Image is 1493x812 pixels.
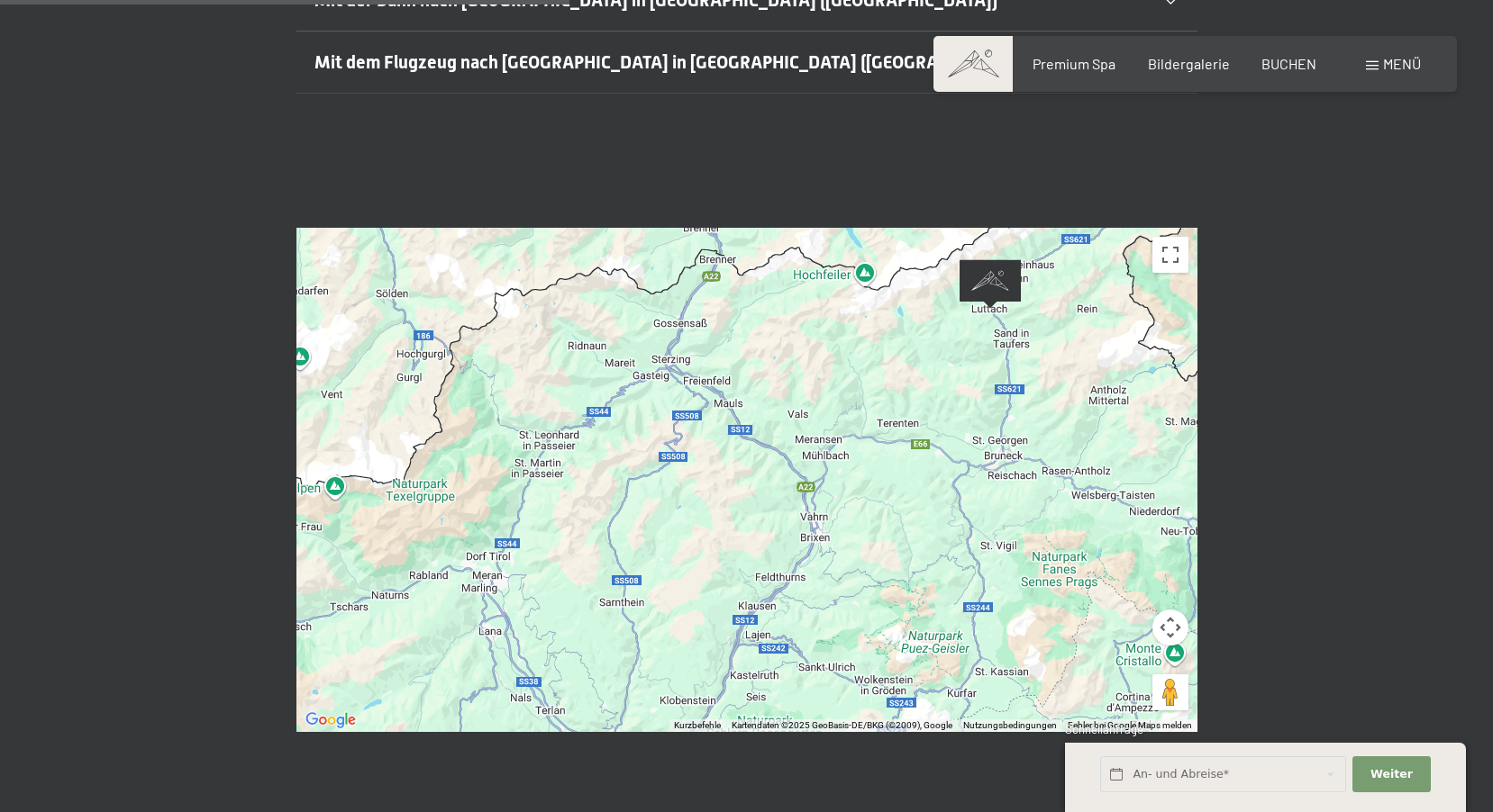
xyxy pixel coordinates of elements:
a: Bildergalerie [1148,55,1230,72]
button: Pegman auf die Karte ziehen, um Street View aufzurufen [1152,674,1188,710]
span: Menü [1383,55,1421,72]
span: Schnellanfrage [1065,722,1143,736]
button: Weiter [1352,756,1430,793]
button: Vollbildansicht ein/aus [1152,237,1188,273]
a: Nutzungsbedingungen [963,720,1057,730]
span: Kartendaten ©2025 GeoBasis-DE/BKG (©2009), Google [732,720,952,730]
a: Premium Spa [1033,55,1115,72]
img: Google [301,708,360,732]
span: Mit dem Flugzeug nach [GEOGRAPHIC_DATA] in [GEOGRAPHIC_DATA] ([GEOGRAPHIC_DATA]) [314,51,1038,73]
div: Alpine Luxury SPA Resort SCHWARZENSTEIN [960,259,1021,309]
button: Kurzbefehle [674,719,721,732]
span: Weiter [1370,766,1413,782]
a: BUCHEN [1261,55,1316,72]
button: Kamerasteuerung für die Karte [1152,609,1188,645]
a: Dieses Gebiet in Google Maps öffnen (in neuem Fenster) [301,708,360,732]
